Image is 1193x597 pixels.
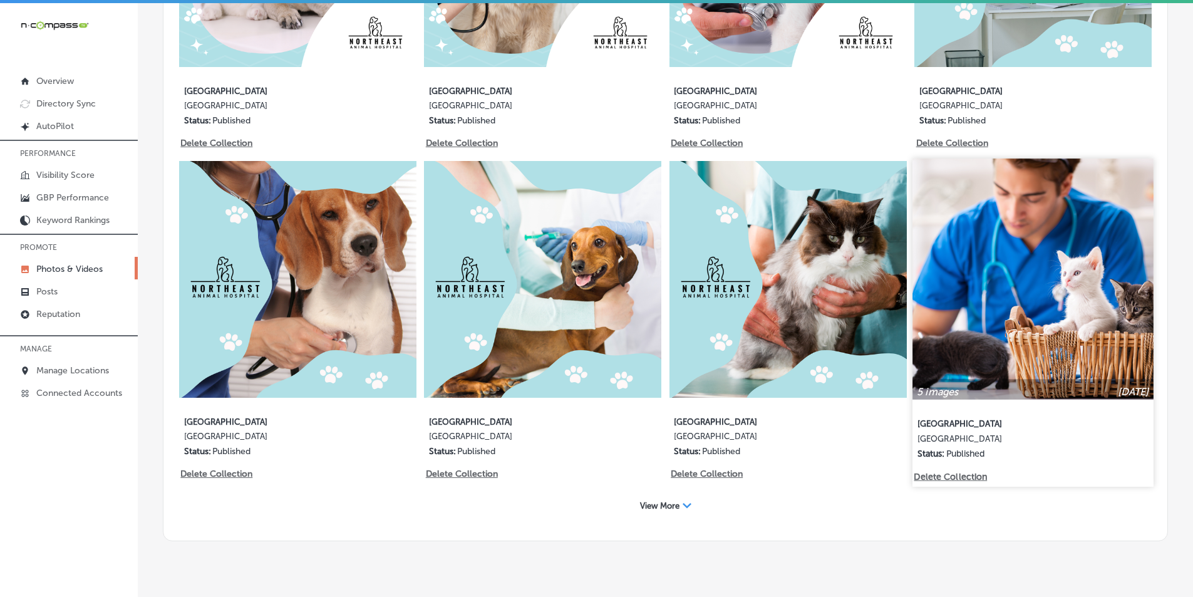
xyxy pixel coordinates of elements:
p: Status: [674,115,701,126]
label: [GEOGRAPHIC_DATA] [429,410,608,432]
p: GBP Performance [36,192,109,203]
p: Published [457,115,495,126]
p: Status: [184,115,211,126]
label: [GEOGRAPHIC_DATA] [184,432,363,446]
label: [GEOGRAPHIC_DATA] [184,101,363,115]
p: Published [212,115,250,126]
p: Published [948,115,986,126]
label: [GEOGRAPHIC_DATA] [919,101,1098,115]
p: Status: [429,446,456,457]
p: Delete Collection [426,138,497,148]
p: Keyword Rankings [36,215,110,226]
p: Delete Collection [180,138,251,148]
span: View More [640,501,679,511]
p: Directory Sync [36,98,96,109]
p: Delete Collection [426,469,497,479]
p: Visibility Score [36,170,95,180]
p: Status: [919,115,946,126]
p: Delete Collection [180,469,251,479]
p: Delete Collection [671,469,741,479]
p: Status: [184,446,211,457]
label: [GEOGRAPHIC_DATA] [919,79,1098,101]
p: Published [702,115,740,126]
label: [GEOGRAPHIC_DATA] [429,79,608,101]
p: Delete Collection [916,138,987,148]
p: Published [702,446,740,457]
p: Published [212,446,250,457]
p: Status: [429,115,456,126]
p: Photos & Videos [36,264,103,274]
img: Collection thumbnail [424,161,661,398]
p: Overview [36,76,74,86]
p: Connected Accounts [36,388,122,398]
label: [GEOGRAPHIC_DATA] [674,432,853,446]
img: Collection thumbnail [669,161,907,398]
p: Status: [674,446,701,457]
p: Manage Locations [36,365,109,376]
label: [GEOGRAPHIC_DATA] [429,101,608,115]
label: [GEOGRAPHIC_DATA] [917,433,1099,448]
label: [GEOGRAPHIC_DATA] [674,410,853,432]
p: [DATE] [1118,385,1149,397]
label: [GEOGRAPHIC_DATA] [184,410,363,432]
p: Posts [36,286,58,297]
p: Published [946,448,985,459]
label: [GEOGRAPHIC_DATA] [184,79,363,101]
label: [GEOGRAPHIC_DATA] [429,432,608,446]
p: AutoPilot [36,121,74,132]
label: [GEOGRAPHIC_DATA] [674,79,853,101]
p: Delete Collection [914,471,986,482]
img: Collection thumbnail [179,161,416,398]
p: Status: [917,448,945,459]
p: Published [457,446,495,457]
img: 660ab0bf-5cc7-4cb8-ba1c-48b5ae0f18e60NCTV_CLogo_TV_Black_-500x88.png [20,19,89,31]
p: Reputation [36,309,80,319]
p: 5 images [917,385,959,397]
label: [GEOGRAPHIC_DATA] [674,101,853,115]
label: [GEOGRAPHIC_DATA] [917,411,1099,433]
img: Collection thumbnail [913,158,1154,399]
p: Delete Collection [671,138,741,148]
